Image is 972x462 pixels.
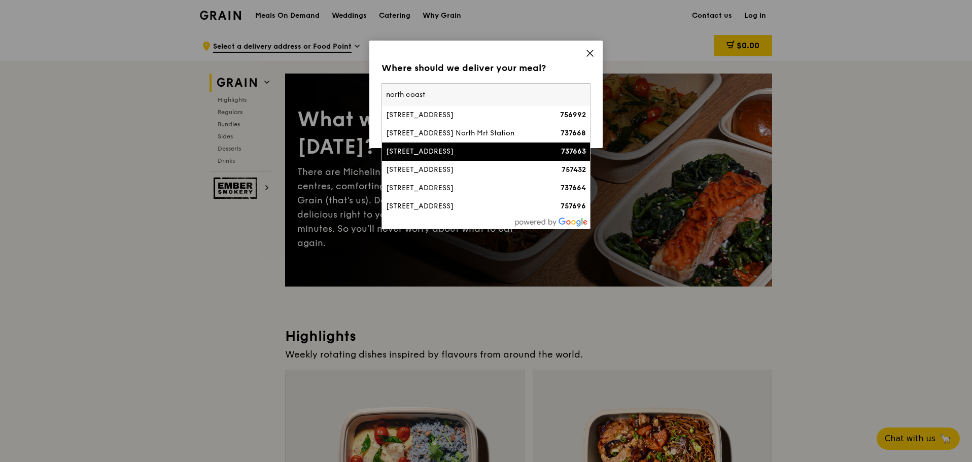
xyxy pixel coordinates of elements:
[386,183,536,193] div: [STREET_ADDRESS]
[562,165,586,174] strong: 757432
[386,147,536,157] div: [STREET_ADDRESS]
[386,128,536,138] div: [STREET_ADDRESS] North Mrt Station
[386,110,536,120] div: [STREET_ADDRESS]
[515,218,588,227] img: powered-by-google.60e8a832.png
[561,202,586,210] strong: 757696
[560,111,586,119] strong: 756992
[381,61,591,75] div: Where should we deliver your meal?
[561,147,586,156] strong: 737663
[561,129,586,137] strong: 737668
[561,184,586,192] strong: 737664
[386,201,536,211] div: [STREET_ADDRESS]
[386,165,536,175] div: [STREET_ADDRESS]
